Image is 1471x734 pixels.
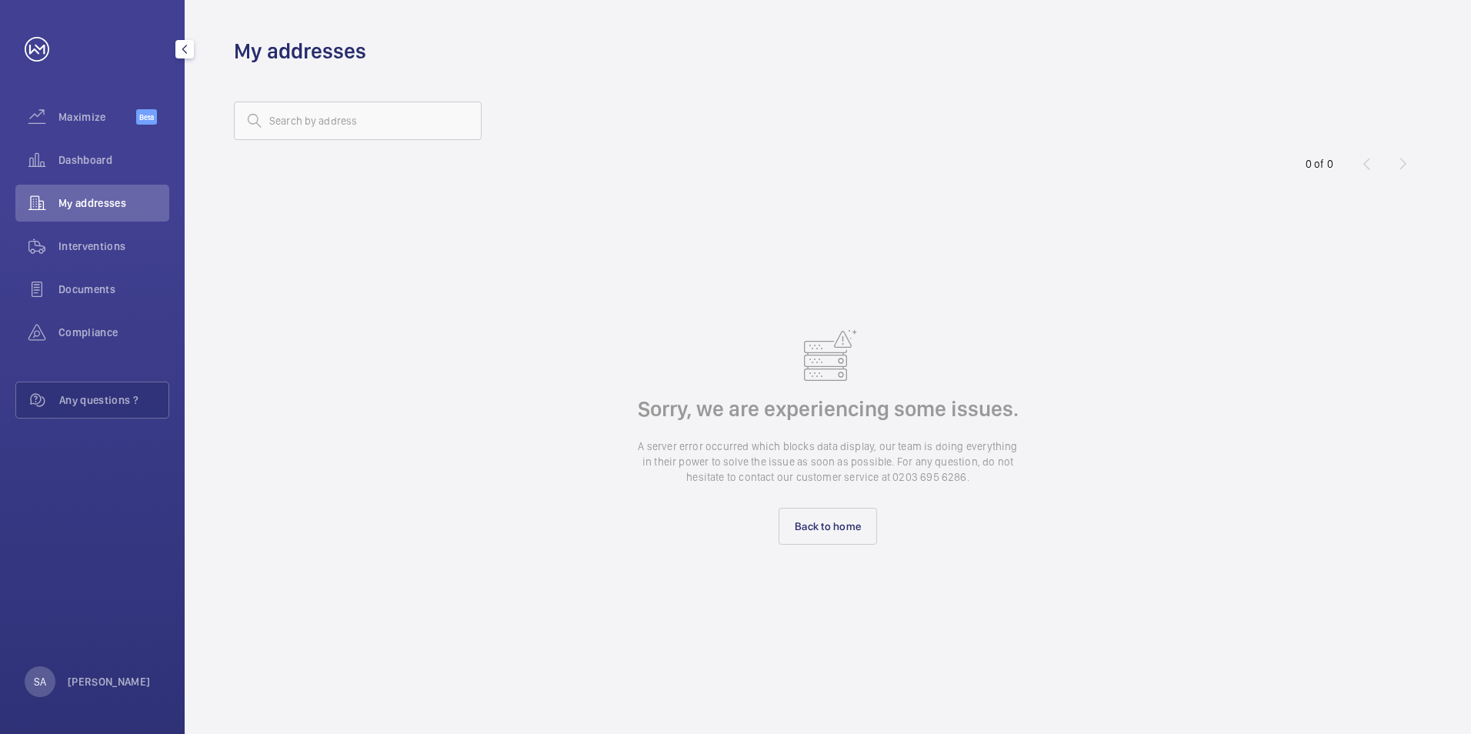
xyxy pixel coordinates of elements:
[58,282,169,297] span: Documents
[58,195,169,211] span: My addresses
[59,392,168,408] span: Any questions ?
[638,395,1019,423] h2: Sorry, we are experiencing some issues.
[58,152,169,168] span: Dashboard
[635,439,1020,485] p: A server error occurred which blocks data display, our team is doing everything in their power to...
[234,102,482,140] input: Search by address
[58,109,136,125] span: Maximize
[34,674,46,689] p: SA
[68,674,151,689] p: [PERSON_NAME]
[136,109,157,125] span: Beta
[58,325,169,340] span: Compliance
[1306,156,1333,172] div: 0 of 0
[58,239,169,254] span: Interventions
[234,37,366,65] h1: My addresses
[779,508,877,545] a: Back to home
